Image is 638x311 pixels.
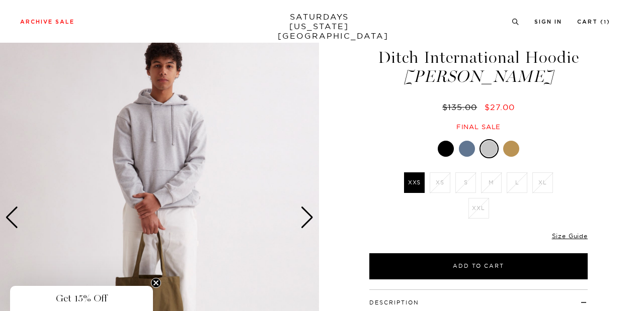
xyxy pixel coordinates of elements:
[404,172,425,193] label: XXS
[368,49,589,85] h1: Ditch International Hoodie
[5,206,19,229] div: Previous slide
[552,232,588,240] a: Size Guide
[604,20,607,25] small: 1
[369,253,588,279] button: Add to Cart
[300,206,314,229] div: Next slide
[151,278,161,288] button: Close teaser
[56,292,107,304] span: Get 15% Off
[20,19,74,25] a: Archive Sale
[10,286,153,311] div: Get 15% OffClose teaser
[534,19,562,25] a: Sign In
[369,300,419,305] button: Description
[577,19,610,25] a: Cart (1)
[368,68,589,85] span: [PERSON_NAME]
[368,123,589,131] div: Final sale
[278,12,361,41] a: SATURDAYS[US_STATE][GEOGRAPHIC_DATA]
[485,102,515,112] span: $27.00
[442,102,481,112] del: $135.00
